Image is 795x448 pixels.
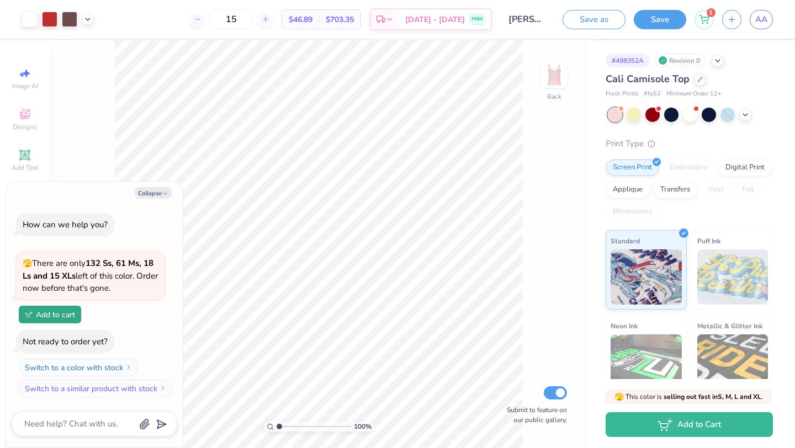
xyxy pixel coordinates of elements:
div: Not ready to order yet? [23,336,108,347]
div: Applique [606,182,650,198]
img: Switch to a color with stock [125,364,132,371]
div: Print Type [606,137,773,150]
div: Revision 0 [655,54,706,67]
span: $46.89 [289,14,312,25]
a: AA [750,10,773,29]
div: Embroidery [662,159,715,176]
span: FREE [471,15,483,23]
span: There are only left of this color. Order now before that's gone. [23,258,158,294]
span: Standard [611,235,640,247]
div: Foil [735,182,761,198]
button: Add to cart [19,306,81,323]
span: Puff Ink [697,235,720,247]
div: # 498352A [606,54,650,67]
span: 100 % [354,422,372,431]
img: Puff Ink [697,249,768,305]
button: Save [634,10,686,29]
div: How can we help you? [23,219,108,230]
span: Designs [13,122,37,131]
span: Metallic & Glitter Ink [697,320,762,332]
span: 1 [707,8,715,17]
img: Back [543,64,565,86]
img: Switch to a similar product with stock [160,385,166,392]
span: This color is . [614,392,763,402]
img: Neon Ink [611,334,682,390]
span: Fresh Prints [606,89,638,99]
div: Vinyl [701,182,732,198]
button: Switch to a color with stock [19,359,138,376]
div: Screen Print [606,159,659,176]
div: Rhinestones [606,204,659,220]
span: Add Text [12,163,38,172]
span: Neon Ink [611,320,638,332]
img: Standard [611,249,682,305]
span: 🫣 [614,392,624,402]
div: Digital Print [718,159,772,176]
input: Untitled Design [500,8,554,30]
button: Save as [563,10,626,29]
span: Cali Camisole Top [606,72,690,86]
span: AA [755,13,767,26]
div: Back [547,92,561,102]
img: Add to cart [25,311,33,318]
div: Transfers [653,182,697,198]
span: 🫣 [23,258,32,269]
span: # fp52 [644,89,661,99]
span: $703.35 [326,14,354,25]
label: Submit to feature on our public gallery. [501,405,567,425]
strong: 132 Ss, 61 Ms, 18 Ls and 15 XLs [23,258,153,281]
strong: selling out fast in S, M, L and XL [664,392,761,401]
button: Switch to a similar product with stock [19,380,172,397]
button: Collapse [135,187,172,199]
img: Metallic & Glitter Ink [697,334,768,390]
button: Add to Cart [606,412,773,437]
span: Image AI [12,82,38,90]
input: – – [210,9,253,29]
span: [DATE] - [DATE] [405,14,465,25]
span: Minimum Order: 12 + [666,89,722,99]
